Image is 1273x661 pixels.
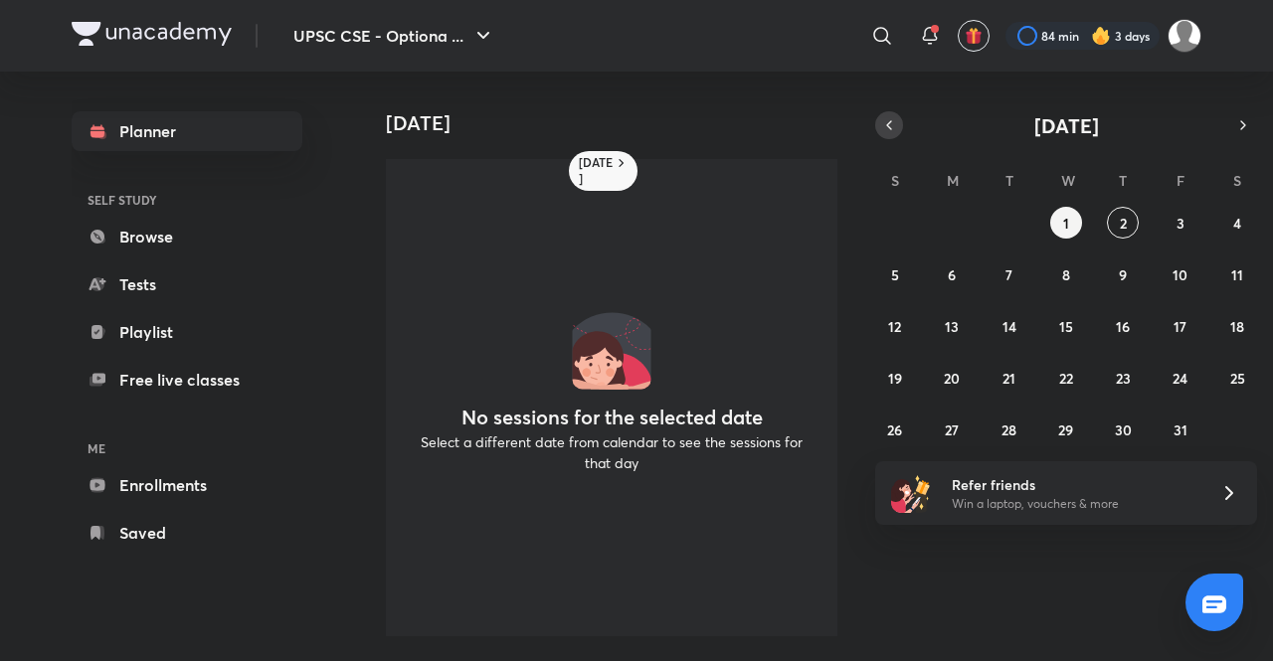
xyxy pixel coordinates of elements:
[1061,171,1075,190] abbr: Wednesday
[1002,369,1015,388] abbr: October 21, 2025
[1177,171,1184,190] abbr: Friday
[1058,420,1073,439] abbr: October 29, 2025
[386,111,853,135] h4: [DATE]
[888,369,902,388] abbr: October 19, 2025
[1173,369,1187,388] abbr: October 24, 2025
[994,258,1025,290] button: October 7, 2025
[572,310,651,390] img: No events
[1001,420,1016,439] abbr: October 28, 2025
[1177,214,1184,233] abbr: October 3, 2025
[944,369,960,388] abbr: October 20, 2025
[948,265,956,284] abbr: October 6, 2025
[1165,258,1196,290] button: October 10, 2025
[72,183,302,217] h6: SELF STUDY
[72,513,302,553] a: Saved
[1107,413,1139,445] button: October 30, 2025
[1115,420,1132,439] abbr: October 30, 2025
[891,265,899,284] abbr: October 5, 2025
[936,258,968,290] button: October 6, 2025
[994,362,1025,394] button: October 21, 2025
[1050,258,1082,290] button: October 8, 2025
[1034,112,1099,139] span: [DATE]
[879,362,911,394] button: October 19, 2025
[1174,317,1186,336] abbr: October 17, 2025
[994,310,1025,342] button: October 14, 2025
[1107,310,1139,342] button: October 16, 2025
[936,310,968,342] button: October 13, 2025
[1120,214,1127,233] abbr: October 2, 2025
[281,16,507,56] button: UPSC CSE - Optiona ...
[461,406,763,429] h4: No sessions for the selected date
[965,27,983,45] img: avatar
[994,413,1025,445] button: October 28, 2025
[72,360,302,400] a: Free live classes
[879,258,911,290] button: October 5, 2025
[72,312,302,352] a: Playlist
[1059,369,1073,388] abbr: October 22, 2025
[1119,171,1127,190] abbr: Thursday
[1230,369,1245,388] abbr: October 25, 2025
[72,431,302,465] h6: ME
[410,431,814,473] p: Select a different date from calendar to see the sessions for that day
[1168,19,1201,53] img: kuldeep Ahir
[1116,369,1131,388] abbr: October 23, 2025
[945,420,959,439] abbr: October 27, 2025
[945,317,959,336] abbr: October 13, 2025
[1221,310,1253,342] button: October 18, 2025
[952,495,1196,513] p: Win a laptop, vouchers & more
[72,465,302,505] a: Enrollments
[1005,171,1013,190] abbr: Tuesday
[1230,317,1244,336] abbr: October 18, 2025
[1119,265,1127,284] abbr: October 9, 2025
[879,310,911,342] button: October 12, 2025
[1091,26,1111,46] img: streak
[1062,265,1070,284] abbr: October 8, 2025
[1221,258,1253,290] button: October 11, 2025
[1165,310,1196,342] button: October 17, 2025
[1050,413,1082,445] button: October 29, 2025
[1165,362,1196,394] button: October 24, 2025
[879,413,911,445] button: October 26, 2025
[888,317,901,336] abbr: October 12, 2025
[72,264,302,304] a: Tests
[1221,207,1253,239] button: October 4, 2025
[1050,362,1082,394] button: October 22, 2025
[1233,171,1241,190] abbr: Saturday
[1174,420,1187,439] abbr: October 31, 2025
[947,171,959,190] abbr: Monday
[1005,265,1012,284] abbr: October 7, 2025
[1165,413,1196,445] button: October 31, 2025
[72,217,302,256] a: Browse
[1050,207,1082,239] button: October 1, 2025
[891,171,899,190] abbr: Sunday
[72,22,232,51] a: Company Logo
[1059,317,1073,336] abbr: October 15, 2025
[1050,310,1082,342] button: October 15, 2025
[1116,317,1130,336] abbr: October 16, 2025
[1173,265,1187,284] abbr: October 10, 2025
[958,20,990,52] button: avatar
[1107,207,1139,239] button: October 2, 2025
[887,420,902,439] abbr: October 26, 2025
[72,22,232,46] img: Company Logo
[952,474,1196,495] h6: Refer friends
[72,111,302,151] a: Planner
[1221,362,1253,394] button: October 25, 2025
[1063,214,1069,233] abbr: October 1, 2025
[903,111,1229,139] button: [DATE]
[579,155,614,187] h6: [DATE]
[936,362,968,394] button: October 20, 2025
[936,413,968,445] button: October 27, 2025
[1107,258,1139,290] button: October 9, 2025
[1107,362,1139,394] button: October 23, 2025
[1231,265,1243,284] abbr: October 11, 2025
[1233,214,1241,233] abbr: October 4, 2025
[1165,207,1196,239] button: October 3, 2025
[891,473,931,513] img: referral
[1002,317,1016,336] abbr: October 14, 2025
